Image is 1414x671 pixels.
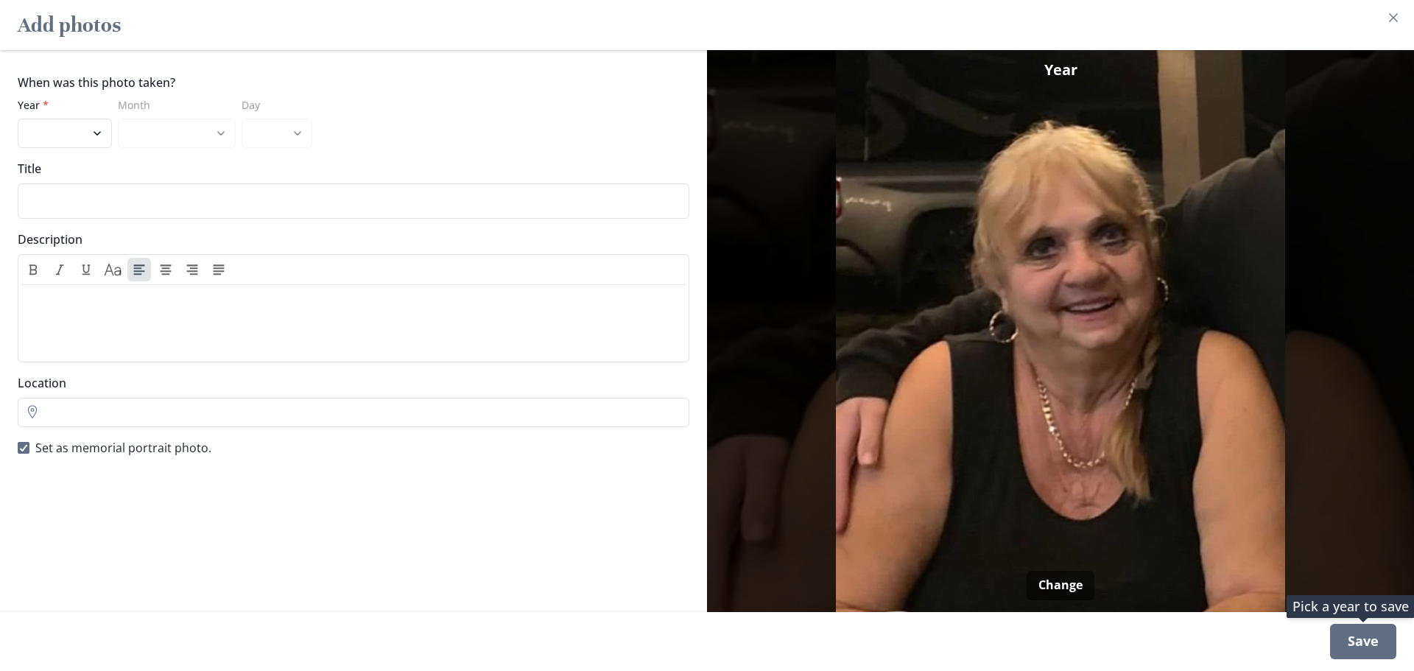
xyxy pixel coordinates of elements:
button: Underline [74,258,98,281]
span: Year [1044,59,1077,81]
span: Set as memorial portrait photo. [35,439,211,457]
button: Align center [154,258,177,281]
button: Align left [127,258,151,281]
div: Save [1330,624,1396,659]
button: Align justify [207,258,231,281]
select: Month [118,119,236,148]
label: Day [242,97,303,113]
label: Year [18,97,103,113]
button: Close [1382,6,1405,29]
label: Month [118,97,227,113]
button: Change [1027,571,1094,600]
label: Location [18,374,680,392]
legend: When was this photo taken? [18,74,175,91]
label: Description [18,231,680,248]
button: Align right [180,258,204,281]
label: Title [18,160,680,178]
select: Day [242,119,312,148]
button: Bold [21,258,45,281]
h2: Add photos [18,6,121,44]
button: Heading [101,258,124,281]
button: Italic [48,258,71,281]
img: Photo [713,50,1408,612]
